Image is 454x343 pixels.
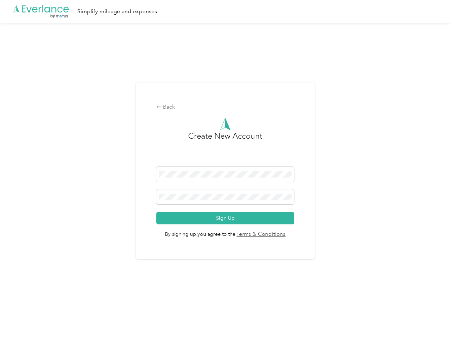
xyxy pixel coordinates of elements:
[156,212,294,224] button: Sign Up
[235,230,286,239] a: Terms & Conditions
[188,130,262,167] h3: Create New Account
[156,103,294,111] div: Back
[77,7,157,16] div: Simplify mileage and expenses
[156,224,294,239] span: By signing up you agree to the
